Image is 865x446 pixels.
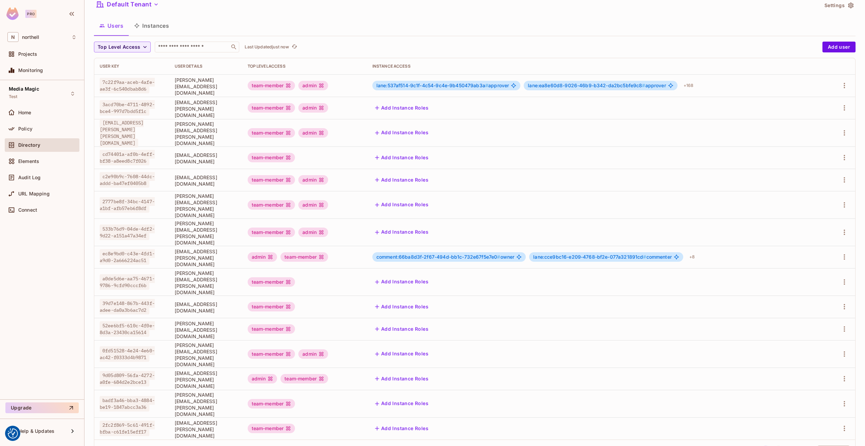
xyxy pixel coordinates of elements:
[100,321,155,337] span: 52ee6bf5-610c-4f0e-8d3a-23430ca15614
[100,78,155,93] span: 7c22f9aa-aceb-4afe-ae3f-6c540dbab8d6
[175,320,237,339] span: [PERSON_NAME][EMAIL_ADDRESS][DOMAIN_NAME]
[8,428,18,439] button: Consent Preferences
[100,346,155,362] span: 0fd51528-4e24-4e60-ac42-f0333d4b9871
[175,193,237,218] span: [PERSON_NAME][EMAIL_ADDRESS][PERSON_NAME][DOMAIN_NAME]
[298,103,328,113] div: admin
[129,17,174,34] button: Instances
[372,152,431,163] button: Add Instance Roles
[376,83,488,88] span: lane:537af514-9c1f-4c54-9c4e-9b450479ab3a
[372,102,431,113] button: Add Instance Roles
[100,274,155,290] span: a0de5d6e-aa75-4671-9786-9cfd90cccf6b
[280,374,328,383] div: team-member
[372,324,431,334] button: Add Instance Roles
[372,227,431,238] button: Add Instance Roles
[372,423,431,434] button: Add Instance Roles
[248,302,295,311] div: team-member
[248,277,295,287] div: team-member
[100,172,155,188] span: c2e90b9c-7608-44dc-addd-ba47ef0405b8
[248,128,295,138] div: team-member
[290,43,298,51] button: refresh
[18,68,43,73] span: Monitoring
[9,94,18,99] span: Test
[497,254,500,260] span: #
[18,51,37,57] span: Projects
[681,80,696,91] div: + 168
[372,174,431,185] button: Add Instance Roles
[642,83,645,88] span: #
[7,32,19,42] span: N
[18,142,40,148] span: Directory
[248,424,295,433] div: team-member
[175,77,237,96] span: [PERSON_NAME][EMAIL_ADDRESS][DOMAIN_NAME]
[100,299,155,314] span: 39d7e148-867b-443f-adee-da0a3b6ac7d2
[175,220,237,246] span: [PERSON_NAME][EMAIL_ADDRESS][PERSON_NAME][DOMAIN_NAME]
[100,421,155,436] span: 2fc2f869-5c61-491f-bfba-c61fe15eff17
[292,44,297,50] span: refresh
[248,399,295,408] div: team-member
[175,152,237,165] span: [EMAIL_ADDRESS][DOMAIN_NAME]
[372,64,820,69] div: Instance Access
[175,392,237,417] span: [PERSON_NAME][EMAIL_ADDRESS][PERSON_NAME][DOMAIN_NAME]
[100,64,164,69] div: User Key
[485,83,488,88] span: #
[18,191,50,196] span: URL Mapping
[372,199,431,210] button: Add Instance Roles
[533,254,646,260] span: lane:cce9bc16-e209-4768-bf2e-077a321891cd
[298,128,328,138] div: admin
[98,43,140,51] span: Top Level Access
[248,324,295,334] div: team-member
[298,349,328,359] div: admin
[100,118,144,147] span: [EMAIL_ADDRESS][PERSON_NAME][PERSON_NAME][DOMAIN_NAME]
[9,86,39,92] span: Media Magic
[376,254,515,260] span: owner
[372,127,431,138] button: Add Instance Roles
[533,254,672,260] span: commenter
[248,153,295,162] div: team-member
[372,398,431,409] button: Add Instance Roles
[18,110,31,115] span: Home
[22,34,39,40] span: Workspace: northell
[248,200,295,210] div: team-member
[376,254,500,260] span: comment:66ba8d3f-2f67-494d-bb1c-732e67f5e7e0
[175,270,237,296] span: [PERSON_NAME][EMAIL_ADDRESS][PERSON_NAME][DOMAIN_NAME]
[372,301,431,312] button: Add Instance Roles
[528,83,645,88] span: lane:ea8e60d8-9026-46b9-b342-da2bc5bfe9c8
[248,175,295,185] div: team-member
[5,402,79,413] button: Upgrade
[372,373,431,384] button: Add Instance Roles
[94,17,129,34] button: Users
[289,43,298,51] span: Click to refresh data
[528,83,666,88] span: approver
[248,64,362,69] div: Top Level Access
[18,159,39,164] span: Elements
[100,371,155,386] span: 9d05d809-56fa-4272-a0fe-684d2e2bce13
[248,374,277,383] div: admin
[822,42,856,52] button: Add user
[298,175,328,185] div: admin
[175,301,237,314] span: [EMAIL_ADDRESS][DOMAIN_NAME]
[175,121,237,146] span: [PERSON_NAME][EMAIL_ADDRESS][PERSON_NAME][DOMAIN_NAME]
[100,197,155,213] span: 2777be8f-34bc-4147-a1bf-afb57eb6f8df
[372,277,431,287] button: Add Instance Roles
[175,342,237,368] span: [PERSON_NAME][EMAIL_ADDRESS][PERSON_NAME][DOMAIN_NAME]
[100,225,155,240] span: 533b76d9-04de-4df2-9d22-a151a47a34ef
[175,64,237,69] div: User Details
[248,228,295,237] div: team-member
[94,42,151,52] button: Top Level Access
[18,207,37,213] span: Connect
[100,396,155,412] span: badf3a46-bba3-4884-be19-1847abcc3a36
[100,100,155,116] span: 3acd70be-4711-4892-bce4-997d7bdd5f1c
[175,248,237,267] span: [EMAIL_ADDRESS][PERSON_NAME][DOMAIN_NAME]
[248,81,295,90] div: team-member
[248,252,277,262] div: admin
[6,7,19,20] img: SReyMgAAAABJRU5ErkJggg==
[25,10,36,18] div: Pro
[248,349,295,359] div: team-member
[298,81,328,90] div: admin
[8,428,18,439] img: Revisit consent button
[248,103,295,113] div: team-member
[175,370,237,389] span: [EMAIL_ADDRESS][PERSON_NAME][DOMAIN_NAME]
[245,44,289,50] p: Last Updated just now
[687,252,697,262] div: + 8
[298,228,328,237] div: admin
